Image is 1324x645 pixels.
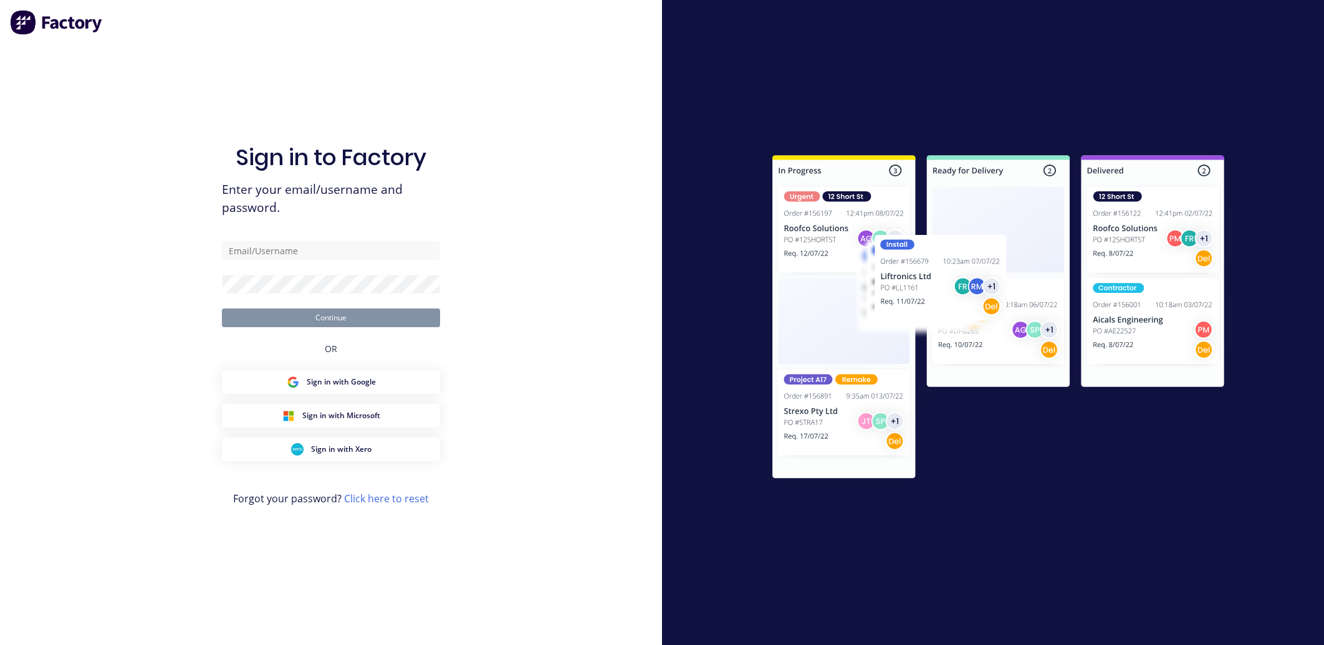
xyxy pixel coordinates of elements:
img: Google Sign in [287,376,299,388]
img: Factory [10,10,103,35]
button: Microsoft Sign inSign in with Microsoft [222,404,440,428]
button: Continue [222,308,440,327]
input: Email/Username [222,241,440,260]
span: Sign in with Microsoft [302,410,380,421]
span: Forgot your password? [233,491,429,506]
a: Click here to reset [344,492,429,505]
span: Enter your email/username and password. [222,181,440,217]
span: Sign in with Xero [311,444,372,455]
img: Sign in [745,130,1252,508]
h1: Sign in to Factory [236,144,426,171]
img: Microsoft Sign in [282,409,295,422]
span: Sign in with Google [307,376,376,388]
button: Xero Sign inSign in with Xero [222,437,440,461]
button: Google Sign inSign in with Google [222,370,440,394]
div: OR [325,327,337,370]
img: Xero Sign in [291,443,304,456]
